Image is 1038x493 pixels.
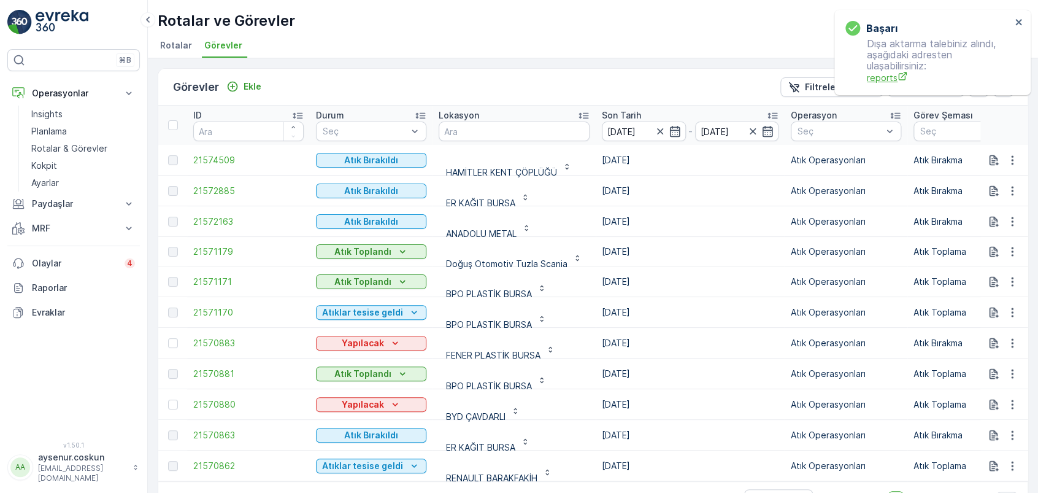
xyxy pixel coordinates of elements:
div: Toggle Row Selected [168,247,178,257]
p: Seç [323,125,407,138]
p: Atık Toplama [913,460,1024,472]
td: [DATE] [596,389,785,420]
p: HAMİTLER KENT ÇÖPLÜĞÜ [446,166,557,179]
a: reports [867,71,1011,84]
p: Atık Toplama [913,246,1024,258]
p: Durum [316,109,344,122]
a: Rotalar & Görevler [26,140,140,157]
p: ⌘B [119,55,131,65]
div: Toggle Row Selected [168,186,178,196]
span: 21571179 [193,246,304,258]
button: BPO PLASTİK BURSA [439,303,554,322]
button: Operasyonlar [7,81,140,106]
a: 21570863 [193,429,304,441]
p: Atık Toplandı [334,246,391,258]
p: BPO PLASTİK BURSA [446,380,532,392]
div: Toggle Row Selected [168,155,178,165]
td: [DATE] [596,176,785,206]
h3: başarı [866,21,898,36]
p: BYD ÇAVDARLI [446,411,506,423]
p: Atık Toplandı [334,368,391,380]
p: Atık Operasyonları [791,154,901,166]
button: Atık Toplandı [316,367,426,381]
p: Ayarlar [31,177,59,189]
button: Atık Bırakıldı [316,184,426,198]
p: Olaylar [32,257,117,270]
p: aysenur.coskun [38,451,126,464]
button: BPO PLASTİK BURSA [439,272,554,292]
p: Rotalar ve Görevler [158,11,295,31]
p: Atık Operasyonları [791,276,901,288]
p: Atık Toplama [913,398,1024,411]
img: logo [7,10,32,34]
p: Filtreleri temizle [805,81,875,93]
button: Yapılacak [316,336,426,351]
p: Atık Operasyonları [791,246,901,258]
td: [DATE] [596,451,785,481]
button: AAaysenur.coskun[EMAIL_ADDRESS][DOMAIN_NAME] [7,451,140,483]
div: Toggle Row Selected [168,430,178,440]
a: Evraklar [7,300,140,325]
p: Yapılacak [342,398,384,411]
p: Yapılacak [342,337,384,349]
p: - [688,124,693,139]
td: [DATE] [596,145,785,176]
input: Ara [439,122,590,141]
button: Atık Toplandı [316,274,426,289]
p: ER KAĞIT BURSA [446,197,515,209]
span: 21570881 [193,368,304,380]
p: Atık Bırakma [913,215,1024,228]
button: Atık Bırakıldı [316,214,426,229]
div: Toggle Row Selected [168,338,178,348]
button: MRF [7,216,140,241]
a: 21572163 [193,215,304,228]
span: Görevler [204,39,242,52]
p: RENAULT BARAKFAKİH [446,472,537,484]
a: Insights [26,106,140,123]
p: BPO PLASTİK BURSA [446,288,532,300]
p: Seç [798,125,882,138]
p: Kokpit [31,160,57,172]
button: FENER PLASTİK BURSA [439,333,563,353]
a: Ayarlar [26,174,140,192]
button: Filtreleri temizle [780,77,883,97]
a: 21570862 [193,460,304,472]
input: Ara [193,122,304,141]
p: ER KAĞIT BURSA [446,441,515,454]
p: Insights [31,108,63,120]
p: Rotalar & Görevler [31,142,107,155]
button: BPO PLASTİK BURSA [439,364,554,384]
div: Toggle Row Selected [168,217,178,227]
p: Atık Operasyonları [791,306,901,319]
p: Atık Bırakma [913,154,1024,166]
p: Görevler [173,79,219,96]
td: [DATE] [596,328,785,359]
span: 21574509 [193,154,304,166]
td: [DATE] [596,420,785,451]
p: Atık Bırakıldı [344,215,398,228]
p: Atıklar tesise geldi [322,460,403,472]
p: MRF [32,222,115,235]
button: Yapılacak [316,397,426,412]
div: Toggle Row Selected [168,277,178,287]
a: 21572885 [193,185,304,197]
p: Atık Toplama [913,276,1024,288]
button: ER KAĞIT BURSA [439,181,537,201]
button: Atıklar tesise geldi [316,305,426,320]
p: ID [193,109,202,122]
p: Planlama [31,125,67,138]
p: Operasyonlar [32,87,115,99]
p: [EMAIL_ADDRESS][DOMAIN_NAME] [38,464,126,483]
span: v 1.50.1 [7,441,140,449]
button: HAMİTLER KENT ÇÖPLÜĞÜ [439,150,579,170]
p: Evraklar [32,306,135,319]
a: 21571171 [193,276,304,288]
td: [DATE] [596,266,785,297]
p: Atık Operasyonları [791,460,901,472]
button: Atık Toplandı [316,244,426,259]
p: Atıklar tesise geldi [322,306,403,319]
p: FENER PLASTİK BURSA [446,349,540,362]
